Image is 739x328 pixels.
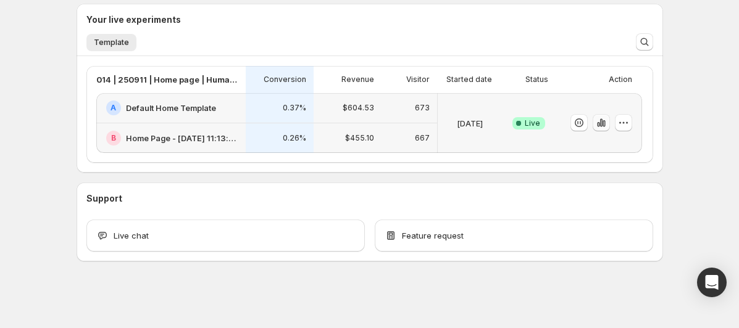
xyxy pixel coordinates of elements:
p: 667 [415,133,430,143]
h2: B [111,133,116,143]
h2: Home Page - [DATE] 11:13:58 [126,132,238,144]
p: 014 | 250911 | Home page | Human hero banner [96,73,238,86]
div: Open Intercom Messenger [697,268,727,297]
h2: Default Home Template [126,102,216,114]
p: $455.10 [345,133,374,143]
h2: A [111,103,116,113]
p: Action [609,75,632,84]
h3: Your live experiments [86,14,181,26]
p: [DATE] [457,117,483,129]
span: Live [525,118,540,128]
button: Search and filter results [636,33,653,51]
p: Started date [446,75,492,84]
span: Feature request [402,229,464,242]
span: Live chat [114,229,149,242]
p: 0.37% [283,103,306,113]
span: Template [94,38,129,47]
p: Status [525,75,548,84]
p: $604.53 [343,103,374,113]
p: 673 [415,103,430,113]
p: Revenue [341,75,374,84]
p: Conversion [264,75,306,84]
p: 0.26% [283,133,306,143]
h3: Support [86,192,122,205]
p: Visitor [406,75,430,84]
